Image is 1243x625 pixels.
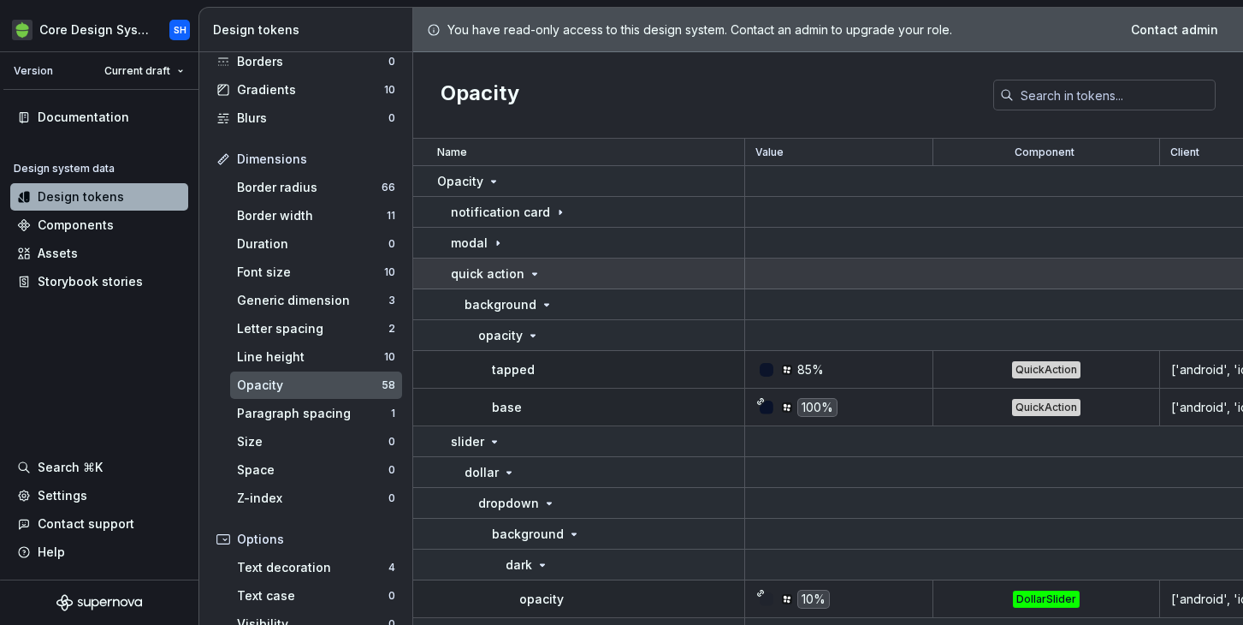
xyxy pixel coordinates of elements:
input: Search in tokens... [1014,80,1216,110]
div: Border width [237,207,387,224]
div: QuickAction [1012,361,1080,378]
p: Component [1015,146,1074,159]
a: Border width11 [230,202,402,229]
div: 0 [388,237,395,251]
p: modal [451,235,488,252]
div: Gradients [237,81,384,98]
div: Design tokens [38,188,124,205]
div: Paragraph spacing [237,405,391,422]
div: Text case [237,587,388,604]
span: Current draft [104,64,170,78]
p: Client [1170,146,1199,159]
div: Line height [237,348,384,366]
a: Paragraph spacing1 [230,400,402,427]
a: Design tokens [10,183,188,211]
div: 100% [797,398,838,417]
svg: Supernova Logo [56,594,142,611]
span: Contact admin [1131,21,1218,39]
a: Opacity58 [230,372,402,399]
div: Text decoration [237,559,388,576]
a: Blurs0 [210,104,402,132]
div: Dimensions [237,151,395,168]
a: Settings [10,482,188,509]
div: 58 [382,378,395,392]
a: Text case0 [230,582,402,610]
button: Search ⌘K [10,454,188,481]
div: 10 [384,265,395,279]
div: 0 [388,589,395,603]
p: dark [506,557,532,574]
a: Size0 [230,428,402,455]
div: 10 [384,83,395,97]
div: 10 [384,350,395,364]
div: Size [237,433,388,450]
div: 85% [797,361,824,378]
a: Space0 [230,456,402,484]
div: Space [237,461,388,479]
p: Opacity [437,173,483,190]
p: Name [437,146,467,159]
div: 4 [388,561,395,574]
div: Border radius [237,179,382,196]
div: Options [237,531,395,548]
div: Z-index [237,490,388,507]
div: Generic dimension [237,292,388,309]
a: Storybook stories [10,268,188,295]
div: Design tokens [213,21,405,39]
p: dollar [465,464,499,481]
a: Text decoration4 [230,554,402,581]
div: 11 [387,209,395,223]
div: 3 [388,294,395,307]
p: tapped [492,361,535,378]
a: Generic dimension3 [230,287,402,314]
p: Value [755,146,784,159]
div: DollarSlider [1013,591,1080,608]
div: Contact support [38,515,134,533]
div: Duration [237,235,388,253]
div: 0 [388,55,395,68]
button: Core Design SystemSH [3,11,195,48]
p: dropdown [478,495,539,512]
p: You have read-only access to this design system. Contact an admin to upgrade your role. [447,21,952,39]
div: Search ⌘K [38,459,103,476]
div: Settings [38,487,87,504]
button: Help [10,539,188,566]
p: background [492,526,564,543]
a: Contact admin [1120,15,1229,45]
img: 236da360-d76e-47e8-bd69-d9ae43f958f1.png [12,20,33,40]
a: Documentation [10,104,188,131]
div: 1 [391,407,395,420]
a: Z-index0 [230,485,402,512]
div: Design system data [14,162,115,176]
div: Version [14,64,53,78]
div: 0 [388,491,395,505]
h2: Opacity [441,80,519,110]
div: Opacity [237,377,382,394]
p: background [465,296,536,313]
div: Documentation [38,109,129,126]
div: 0 [388,435,395,449]
button: Current draft [97,59,192,83]
div: 66 [382,181,395,194]
div: Components [38,217,114,234]
div: Storybook stories [38,273,143,290]
p: opacity [519,591,564,608]
a: Letter spacing2 [230,315,402,342]
div: SH [174,23,186,37]
p: notification card [451,204,550,221]
div: Borders [237,53,388,70]
a: Font size10 [230,259,402,286]
div: 0 [388,463,395,477]
div: Core Design System [39,21,149,39]
p: opacity [478,327,523,344]
div: Font size [237,264,384,281]
a: Gradients10 [210,76,402,104]
a: Duration0 [230,230,402,258]
button: Contact support [10,510,188,538]
a: Line height10 [230,343,402,371]
div: 0 [388,111,395,125]
a: Borders0 [210,48,402,75]
a: Assets [10,240,188,267]
div: Assets [38,245,78,262]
